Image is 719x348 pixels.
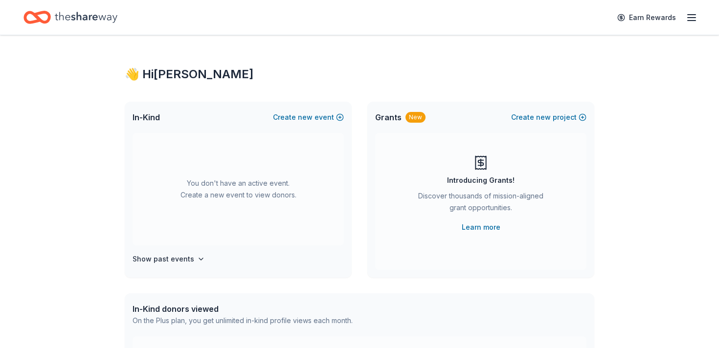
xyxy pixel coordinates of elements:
[536,111,551,123] span: new
[133,315,353,326] div: On the Plus plan, you get unlimited in-kind profile views each month.
[462,221,500,233] a: Learn more
[23,6,117,29] a: Home
[133,133,344,245] div: You don't have an active event. Create a new event to view donors.
[133,303,353,315] div: In-Kind donors viewed
[298,111,313,123] span: new
[133,111,160,123] span: In-Kind
[511,111,586,123] button: Createnewproject
[414,190,547,217] div: Discover thousands of mission-aligned grant opportunities.
[133,253,194,265] h4: Show past events
[125,66,594,82] div: 👋 Hi [PERSON_NAME]
[273,111,344,123] button: Createnewevent
[405,112,426,123] div: New
[611,9,682,26] a: Earn Rewards
[447,174,515,186] div: Introducing Grants!
[375,111,402,123] span: Grants
[133,253,205,265] button: Show past events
